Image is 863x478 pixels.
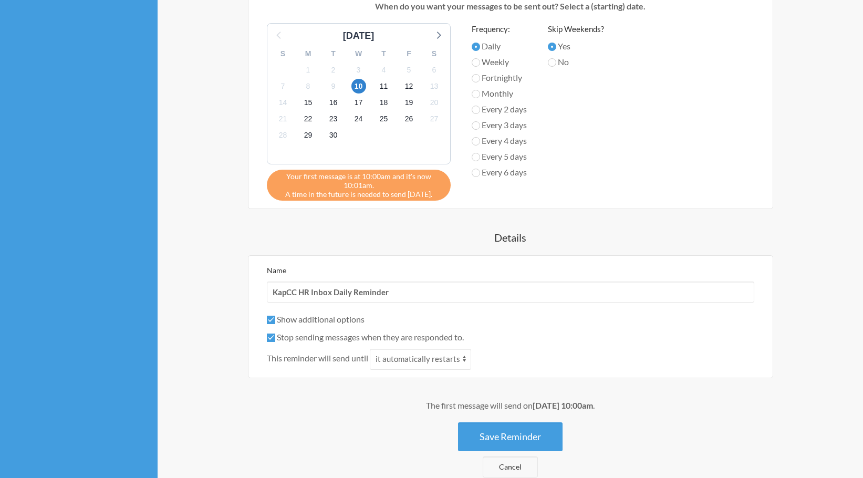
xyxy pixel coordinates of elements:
[472,106,480,114] input: Every 2 days
[548,43,556,51] input: Yes
[402,112,417,127] span: Sunday, October 26, 2025
[427,63,442,77] span: Monday, October 6, 2025
[472,58,480,67] input: Weekly
[301,63,316,77] span: Wednesday, October 1, 2025
[195,399,826,412] div: The first message will send on .
[267,266,286,275] label: Name
[346,46,371,62] div: W
[326,79,341,93] span: Thursday, October 9, 2025
[472,74,480,82] input: Fortnightly
[267,170,451,201] div: A time in the future is needed to send [DATE].
[275,172,443,190] span: Your first message is at 10:00am and it's now 10:01am.
[321,46,346,62] div: T
[472,103,527,116] label: Every 2 days
[472,166,527,179] label: Every 6 days
[276,128,290,143] span: Tuesday, October 28, 2025
[377,63,391,77] span: Saturday, October 4, 2025
[339,29,379,43] div: [DATE]
[548,40,604,53] label: Yes
[483,456,538,477] a: Cancel
[472,56,527,68] label: Weekly
[397,46,422,62] div: F
[377,112,391,127] span: Saturday, October 25, 2025
[267,316,275,324] input: Show additional options
[271,46,296,62] div: S
[351,96,366,110] span: Friday, October 17, 2025
[351,63,366,77] span: Friday, October 3, 2025
[377,79,391,93] span: Saturday, October 11, 2025
[427,96,442,110] span: Monday, October 20, 2025
[326,96,341,110] span: Thursday, October 16, 2025
[296,46,321,62] div: M
[377,96,391,110] span: Saturday, October 18, 2025
[402,63,417,77] span: Sunday, October 5, 2025
[427,79,442,93] span: Monday, October 13, 2025
[326,112,341,127] span: Thursday, October 23, 2025
[472,137,480,146] input: Every 4 days
[326,63,341,77] span: Thursday, October 2, 2025
[548,56,604,68] label: No
[351,79,366,93] span: Friday, October 10, 2025
[267,352,368,365] span: This reminder will send until
[276,112,290,127] span: Tuesday, October 21, 2025
[422,46,447,62] div: S
[472,121,480,130] input: Every 3 days
[533,400,593,410] strong: [DATE] 10:00am
[402,96,417,110] span: Sunday, October 19, 2025
[301,79,316,93] span: Wednesday, October 8, 2025
[267,334,275,342] input: Stop sending messages when they are responded to.
[351,112,366,127] span: Friday, October 24, 2025
[548,23,604,35] label: Skip Weekends?
[276,79,290,93] span: Tuesday, October 7, 2025
[472,150,527,163] label: Every 5 days
[472,90,480,98] input: Monthly
[472,119,527,131] label: Every 3 days
[458,422,563,451] button: Save Reminder
[301,96,316,110] span: Wednesday, October 15, 2025
[472,134,527,147] label: Every 4 days
[276,96,290,110] span: Tuesday, October 14, 2025
[301,128,316,143] span: Wednesday, October 29, 2025
[326,128,341,143] span: Thursday, October 30, 2025
[427,112,442,127] span: Monday, October 27, 2025
[472,169,480,177] input: Every 6 days
[371,46,397,62] div: T
[402,79,417,93] span: Sunday, October 12, 2025
[472,40,527,53] label: Daily
[267,332,464,342] label: Stop sending messages when they are responded to.
[548,58,556,67] input: No
[472,23,527,35] label: Frequency:
[472,43,480,51] input: Daily
[472,153,480,161] input: Every 5 days
[301,112,316,127] span: Wednesday, October 22, 2025
[195,230,826,245] h4: Details
[267,314,365,324] label: Show additional options
[267,282,754,303] input: We suggest a 2 to 4 word name
[472,71,527,84] label: Fortnightly
[472,87,527,100] label: Monthly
